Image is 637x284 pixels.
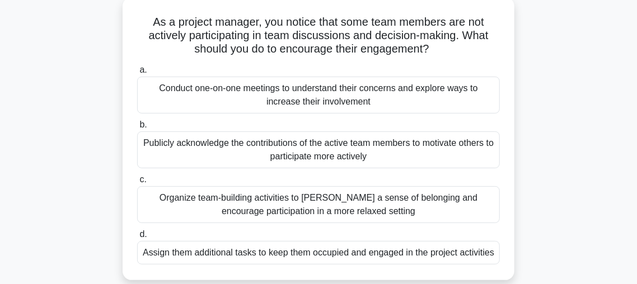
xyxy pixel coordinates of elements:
[137,131,500,168] div: Publicly acknowledge the contributions of the active team members to motivate others to participa...
[139,174,146,184] span: c.
[139,229,147,239] span: d.
[139,120,147,129] span: b.
[136,15,501,56] h5: As a project manager, you notice that some team members are not actively participating in team di...
[137,186,500,223] div: Organize team-building activities to [PERSON_NAME] a sense of belonging and encourage participati...
[137,241,500,264] div: Assign them additional tasks to keep them occupied and engaged in the project activities
[137,77,500,113] div: Conduct one-on-one meetings to understand their concerns and explore ways to increase their invol...
[139,65,147,74] span: a.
